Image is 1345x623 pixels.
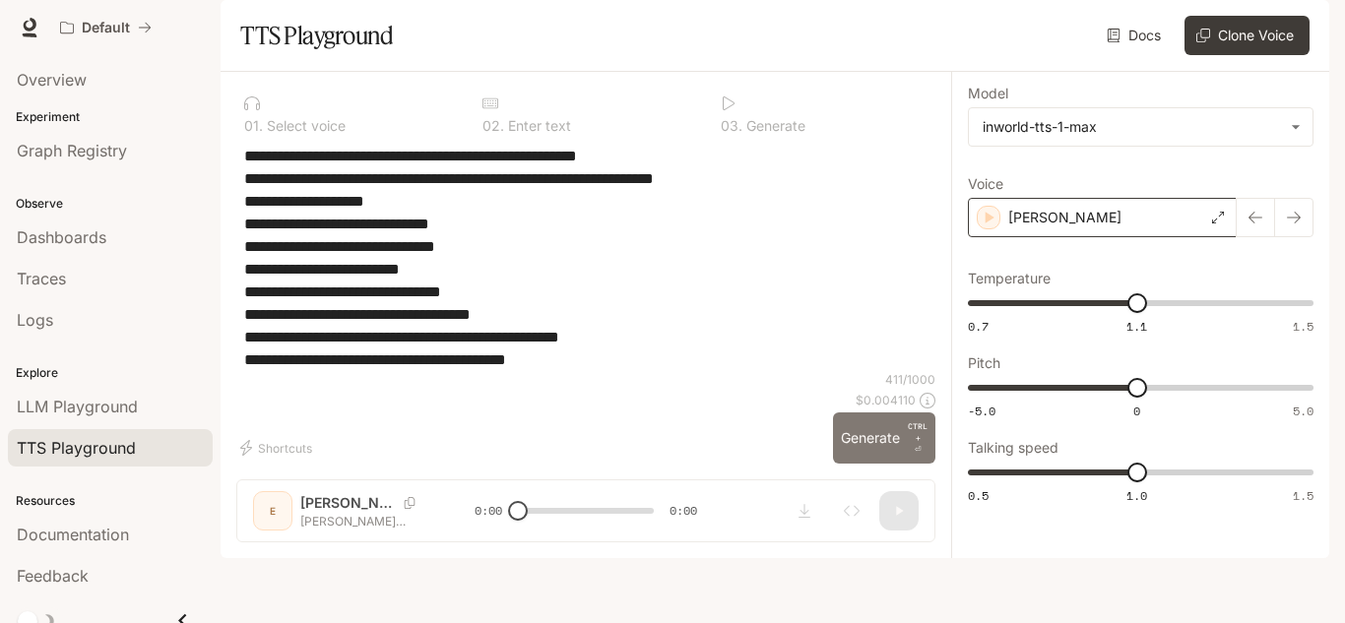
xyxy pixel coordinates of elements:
button: Clone Voice [1185,16,1310,55]
span: 0 [1133,403,1140,419]
a: Docs [1103,16,1169,55]
p: Model [968,87,1008,100]
p: [PERSON_NAME] [1008,208,1121,227]
div: inworld-tts-1-max [969,108,1313,146]
span: 1.0 [1126,487,1147,504]
p: Select voice [263,119,346,133]
p: Temperature [968,272,1051,285]
p: 0 2 . [482,119,504,133]
span: 5.0 [1293,403,1313,419]
span: 1.5 [1293,487,1313,504]
button: All workspaces [51,8,160,47]
p: 0 3 . [721,119,742,133]
p: CTRL + [908,420,928,444]
span: -5.0 [968,403,995,419]
p: Generate [742,119,805,133]
button: GenerateCTRL +⏎ [833,412,935,464]
button: Shortcuts [236,432,320,464]
p: Default [82,20,130,36]
span: 0.5 [968,487,989,504]
span: 1.5 [1293,318,1313,335]
p: ⏎ [908,420,928,456]
h1: TTS Playground [240,16,393,55]
span: 1.1 [1126,318,1147,335]
p: Pitch [968,356,1000,370]
p: Enter text [504,119,571,133]
p: Voice [968,177,1003,191]
span: 0.7 [968,318,989,335]
p: Talking speed [968,441,1058,455]
div: inworld-tts-1-max [983,117,1281,137]
p: 0 1 . [244,119,263,133]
